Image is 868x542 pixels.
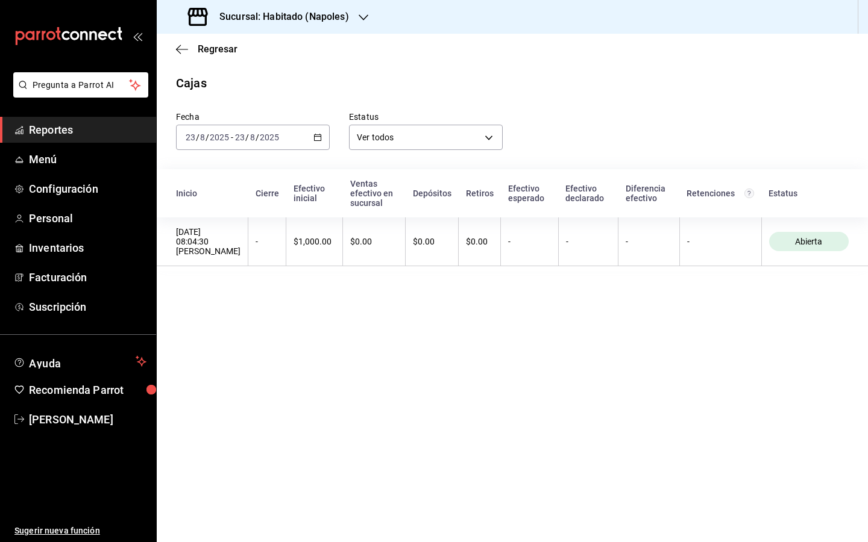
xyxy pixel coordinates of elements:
span: Inventarios [29,240,146,256]
input: -- [200,132,206,142]
span: Pregunta a Parrot AI [33,79,130,92]
h3: Sucursal: Habitado (Napoles) [210,10,349,24]
input: -- [185,132,196,142]
span: / [196,132,200,142]
a: Pregunta a Parrot AI [8,87,148,100]
span: [PERSON_NAME] [29,411,146,428]
div: Diferencia efectivo [626,184,673,203]
div: $0.00 [466,237,493,246]
span: Facturación [29,269,146,285]
div: [DATE] 08:04:30 [PERSON_NAME] [176,227,241,256]
div: - [256,237,278,246]
button: open_drawer_menu [133,31,142,41]
label: Fecha [176,113,330,121]
input: ---- [209,132,230,142]
span: Configuración [29,181,146,197]
div: Depósitos [413,188,451,198]
input: -- [250,132,256,142]
span: / [256,132,259,142]
span: Sugerir nueva función [14,525,146,537]
span: Abierta [790,237,827,246]
span: Suscripción [29,299,146,315]
span: / [245,132,249,142]
input: -- [234,132,245,142]
div: $1,000.00 [294,237,335,246]
div: $0.00 [350,237,398,246]
div: Estatus [769,188,849,198]
div: Ventas efectivo en sucursal [350,179,398,208]
span: / [206,132,209,142]
div: $0.00 [413,237,451,246]
span: Regresar [198,43,237,55]
label: Estatus [349,113,503,121]
span: Menú [29,151,146,167]
svg: Total de retenciones de propinas registradas [744,188,754,198]
div: Retenciones [687,188,754,198]
div: Ver todos [349,125,503,150]
input: ---- [259,132,280,142]
span: Personal [29,210,146,226]
div: Inicio [176,188,241,198]
div: - [508,237,551,246]
div: Efectivo inicial [294,184,336,203]
div: Efectivo esperado [508,184,552,203]
button: Regresar [176,43,237,55]
div: Cajas [176,74,207,92]
div: - [566,237,611,246]
span: - [231,132,233,142]
span: Reportes [29,122,146,138]
span: Ayuda [29,354,131,369]
div: - [687,237,754,246]
div: Retiros [466,188,494,198]
span: Recomienda Parrot [29,382,146,398]
div: - [626,237,672,246]
button: Pregunta a Parrot AI [13,72,148,98]
div: Efectivo declarado [565,184,611,203]
div: Cierre [256,188,279,198]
